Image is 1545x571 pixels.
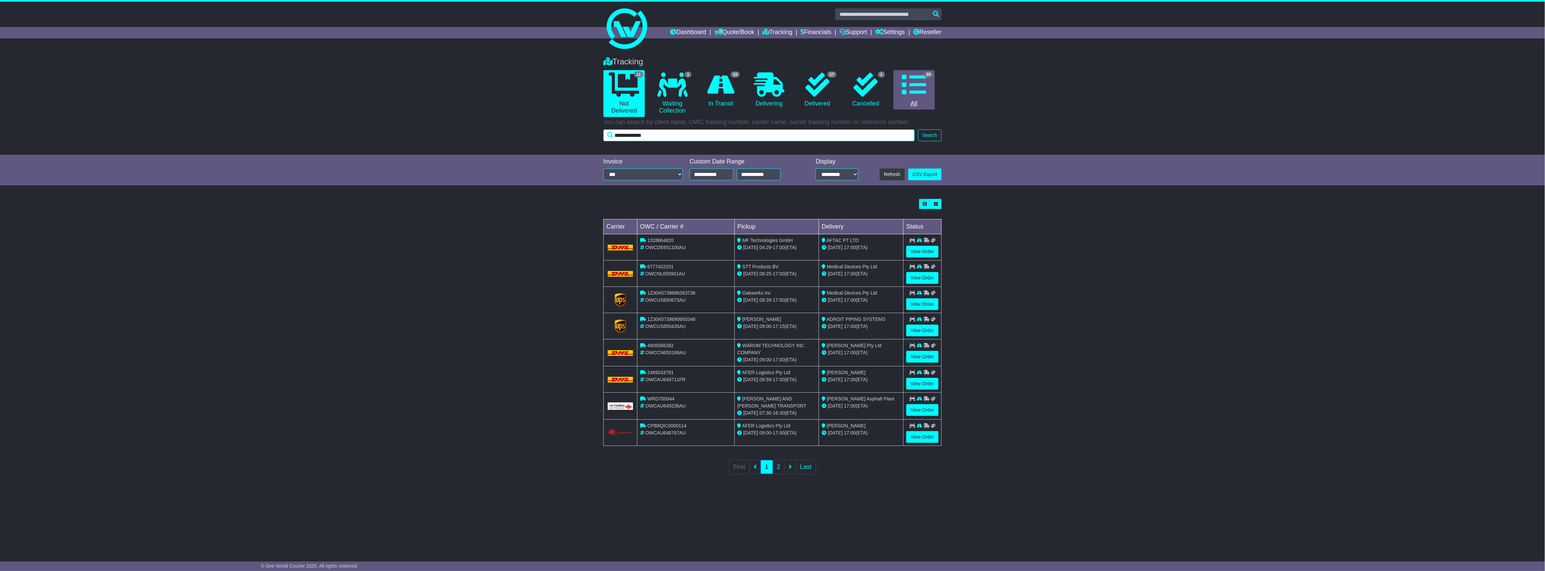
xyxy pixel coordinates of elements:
a: 17 Delivered [797,70,838,110]
a: Settings [875,27,905,38]
img: DHL.png [608,377,633,382]
span: 17:00 [844,297,856,303]
button: Search [918,129,942,141]
span: 1 [685,71,692,78]
div: (ETA) [822,244,901,251]
span: [DATE] [744,245,758,250]
a: 1 Waiting Collection [652,70,693,117]
a: View Order [906,431,939,443]
span: 04:29 [760,245,771,250]
span: [DATE] [828,403,843,409]
span: 17:00 [773,430,785,435]
span: 09:59 [760,377,771,382]
span: [DATE] [744,377,758,382]
span: 6777422201 [648,264,674,269]
span: CPB8QIC0000114 [648,423,687,428]
span: 4605086382 [648,343,674,348]
div: Custom Date Range [690,158,798,166]
a: Support [840,27,867,38]
span: STT Products BV [743,264,779,269]
div: Display [816,158,858,166]
a: Dashboard [670,27,706,38]
td: OWC / Carrier # [637,219,735,234]
span: OWCAU649711FR [645,377,686,382]
span: WAROM TECHNOLOGY INC COMPANY [737,343,805,355]
span: AFTAC PT LTD [827,238,859,243]
span: [PERSON_NAME] [743,317,781,322]
a: 1 Cancelled [845,70,886,110]
a: Last [796,460,816,474]
span: 17:00 [844,403,856,409]
span: Oakworks Inc [743,290,771,296]
span: 17:00 [844,350,856,355]
span: [DATE] [828,297,843,303]
span: AFER Logistics Pty Ltd [742,370,790,375]
span: [DATE] [828,377,843,382]
span: [PERSON_NAME] Pty Ltd [827,343,882,348]
span: AFER Logistics Pty Ltd [742,423,790,428]
div: (ETA) [822,376,901,383]
a: 11 Not Delivered [603,70,645,117]
span: 17:15 [773,324,785,329]
button: Refresh [880,169,905,180]
span: 11 [634,71,643,78]
span: 17:00 [844,377,856,382]
span: 17:00 [844,324,856,329]
span: 1 [878,71,885,78]
img: DHL.png [608,350,633,356]
span: 09:00 [760,324,771,329]
span: [DATE] [828,324,843,329]
span: 17:00 [773,271,785,276]
span: OWCCN650168AU [645,350,686,355]
div: - (ETA) [737,429,816,437]
span: 17 [827,71,837,78]
div: (ETA) [822,429,901,437]
a: 29 All [893,70,935,110]
a: View Order [906,351,939,363]
span: Medical Devices Pty Ltd [827,264,877,269]
div: - (ETA) [737,323,816,330]
span: [DATE] [744,410,758,416]
img: DHL.png [608,271,633,276]
span: 1Z30A5738690693346 [648,317,695,322]
span: 1328664820 [648,238,674,243]
span: 17:00 [844,430,856,435]
a: Reseller [913,27,942,38]
div: Tracking [600,57,945,67]
span: ADROIT PIPING SYSTEMS [827,317,886,322]
span: 10 [731,71,740,78]
a: View Order [906,246,939,258]
img: GetCarrierServiceLogo [608,402,633,410]
span: [PERSON_NAME] [827,370,865,375]
a: 10 In Transit [700,70,742,110]
td: Delivery [819,219,904,234]
span: 17:00 [773,245,785,250]
span: OWCUS650673AU [645,297,686,303]
span: [DATE] [744,357,758,362]
div: - (ETA) [737,297,816,304]
span: 17:00 [773,377,785,382]
td: Carrier [604,219,637,234]
span: 2469243781 [648,370,674,375]
div: - (ETA) [737,356,816,363]
div: (ETA) [822,402,901,410]
a: CSV Export [908,169,942,180]
a: Quote/Book [715,27,754,38]
span: 07:30 [760,410,771,416]
a: 2 [772,460,785,474]
span: [PERSON_NAME] AND [PERSON_NAME] TRANSPORT [737,396,807,409]
span: [DATE] [744,430,758,435]
td: Pickup [734,219,819,234]
span: 09:00 [760,430,771,435]
span: 08:25 [760,271,771,276]
img: GetCarrierServiceLogo [615,293,626,307]
span: 17:00 [773,297,785,303]
span: [DATE] [828,350,843,355]
span: 1Z30A5738696363736 [648,290,695,296]
span: WRD700044 [648,396,674,401]
a: View Order [906,272,939,284]
td: Status [904,219,942,234]
img: GetCarrierServiceLogo [615,320,626,333]
span: OWCDE651100AU [645,245,686,250]
span: [DATE] [744,324,758,329]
